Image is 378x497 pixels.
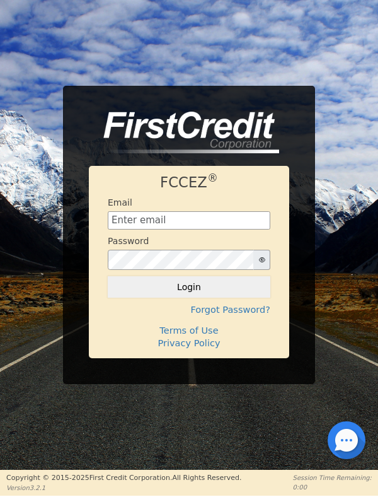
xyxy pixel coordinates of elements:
[108,325,270,336] h4: Terms of Use
[108,304,270,315] h4: Forgot Password?
[172,474,241,482] span: All Rights Reserved.
[108,276,270,298] button: Login
[108,197,132,208] h4: Email
[89,112,279,153] img: logo-CMu_cnol.png
[6,483,241,493] p: Version 3.2.1
[108,337,270,348] h4: Privacy Policy
[108,236,149,247] h4: Password
[293,482,372,492] p: 0:00
[293,473,372,482] p: Session Time Remaining:
[6,473,241,484] p: Copyright © 2015- 2025 First Credit Corporation.
[108,250,254,270] input: password
[108,211,270,230] input: Enter email
[207,172,218,184] sup: ®
[108,174,270,191] h1: FCCEZ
